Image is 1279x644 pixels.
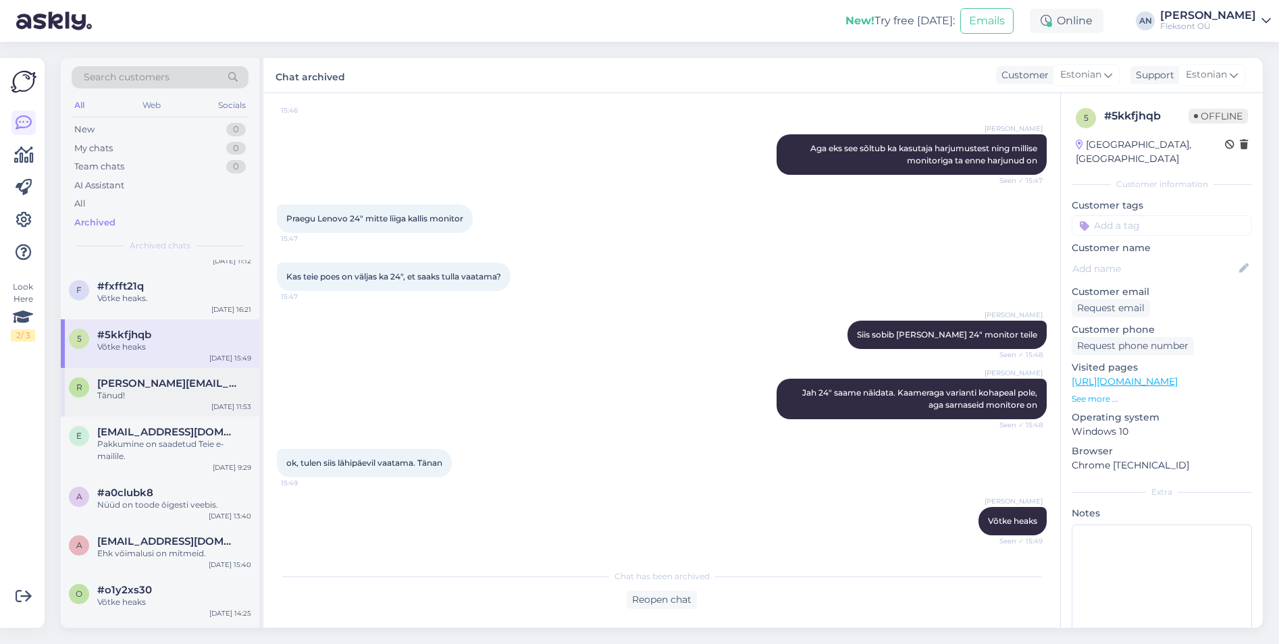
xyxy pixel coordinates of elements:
[97,390,251,402] div: Tänud!
[74,142,113,155] div: My chats
[1072,360,1252,375] p: Visited pages
[1160,10,1271,32] a: [PERSON_NAME]Fleksont OÜ
[1076,138,1225,166] div: [GEOGRAPHIC_DATA], [GEOGRAPHIC_DATA]
[226,142,246,155] div: 0
[226,123,246,136] div: 0
[1084,113,1089,123] span: 5
[988,516,1037,526] span: Võtke heaks
[992,176,1043,186] span: Seen ✓ 15:47
[1072,198,1252,213] p: Customer tags
[76,431,82,441] span: e
[615,570,710,583] span: Chat has been archived
[84,70,169,84] span: Search customers
[1030,9,1103,33] div: Online
[1160,10,1256,21] div: [PERSON_NAME]
[72,97,87,114] div: All
[211,304,251,315] div: [DATE] 16:21
[209,511,251,521] div: [DATE] 13:40
[74,123,95,136] div: New
[985,310,1043,320] span: [PERSON_NAME]
[97,596,251,608] div: Võtke heaks
[1160,21,1256,32] div: Fleksont OÜ
[1072,375,1178,387] a: [URL][DOMAIN_NAME]
[76,540,82,550] span: a
[1072,458,1252,473] p: Chrome [TECHNICAL_ID]
[1072,337,1194,355] div: Request phone number
[97,535,238,547] span: ats@hummuli.ee
[74,160,124,173] div: Team chats
[1072,444,1252,458] p: Browser
[627,591,697,609] div: Reopen chat
[209,560,251,570] div: [DATE] 15:40
[1072,285,1252,299] p: Customer email
[11,281,35,342] div: Look Here
[286,213,463,223] span: Praegu Lenovo 24" mitte liiga kallis monitor
[97,584,152,596] span: #o1y2xs30
[845,14,875,27] b: New!
[11,69,36,95] img: Askly Logo
[211,402,251,412] div: [DATE] 11:53
[286,458,442,468] span: ok, tulen siis lähipäevil vaatama. Tänan
[97,341,251,353] div: Võtke heaks
[992,350,1043,360] span: Seen ✓ 15:48
[209,353,251,363] div: [DATE] 15:49
[1072,506,1252,520] p: Notes
[97,499,251,511] div: Nüüd on toode õigesti veebis.
[1072,261,1236,276] input: Add name
[985,496,1043,506] span: [PERSON_NAME]
[992,420,1043,430] span: Seen ✓ 15:48
[97,487,153,499] span: #a0clubk8
[97,329,151,341] span: #5kkfjhqb
[810,143,1039,165] span: Aga eks see sõltub ka kasutaja harjumustest ning millise monitoriga ta enne harjunud on
[1072,393,1252,405] p: See more ...
[76,589,82,599] span: o
[281,105,332,115] span: 15:46
[1072,215,1252,236] input: Add a tag
[1060,68,1101,82] span: Estonian
[215,97,249,114] div: Socials
[209,608,251,618] div: [DATE] 14:25
[960,8,1014,34] button: Emails
[76,382,82,392] span: r
[76,285,82,295] span: f
[286,271,501,281] span: Kas teie poes on väljas ka 24", et saaks tulla vaatama?
[226,160,246,173] div: 0
[97,426,238,438] span: epp.kikas@gmail.com
[845,13,955,29] div: Try free [DATE]:
[1072,410,1252,425] p: Operating system
[1072,178,1252,190] div: Customer information
[77,333,82,344] span: 5
[213,462,251,473] div: [DATE] 9:29
[97,280,144,292] span: #fxfft21q
[1072,486,1252,498] div: Extra
[1072,299,1150,317] div: Request email
[992,536,1043,546] span: Seen ✓ 15:49
[97,438,251,462] div: Pakkumine on saadetud Teie e-mailile.
[1136,11,1155,30] div: AN
[276,66,345,84] label: Chat archived
[1072,425,1252,439] p: Windows 10
[985,124,1043,134] span: [PERSON_NAME]
[1189,109,1248,124] span: Offline
[130,240,190,252] span: Archived chats
[1072,323,1252,337] p: Customer phone
[802,387,1039,410] span: Jah 24" saame näidata. Kaameraga varianti kohapeal pole, aga sarnaseid monitore on
[281,234,332,244] span: 15:47
[1130,68,1174,82] div: Support
[97,292,251,304] div: Võtke heaks.
[11,329,35,342] div: 2 / 3
[74,197,86,211] div: All
[996,68,1049,82] div: Customer
[140,97,163,114] div: Web
[985,368,1043,378] span: [PERSON_NAME]
[97,377,238,390] span: romel.sprenk@swenergia.ee
[97,547,251,560] div: Ehk võimalusi on mitmeid.
[74,179,124,192] div: AI Assistant
[281,292,332,302] span: 15:47
[281,478,332,488] span: 15:49
[76,491,82,502] span: a
[213,256,251,266] div: [DATE] 11:12
[1186,68,1227,82] span: Estonian
[857,329,1037,340] span: Siis sobib [PERSON_NAME] 24" monitor teile
[1072,241,1252,255] p: Customer name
